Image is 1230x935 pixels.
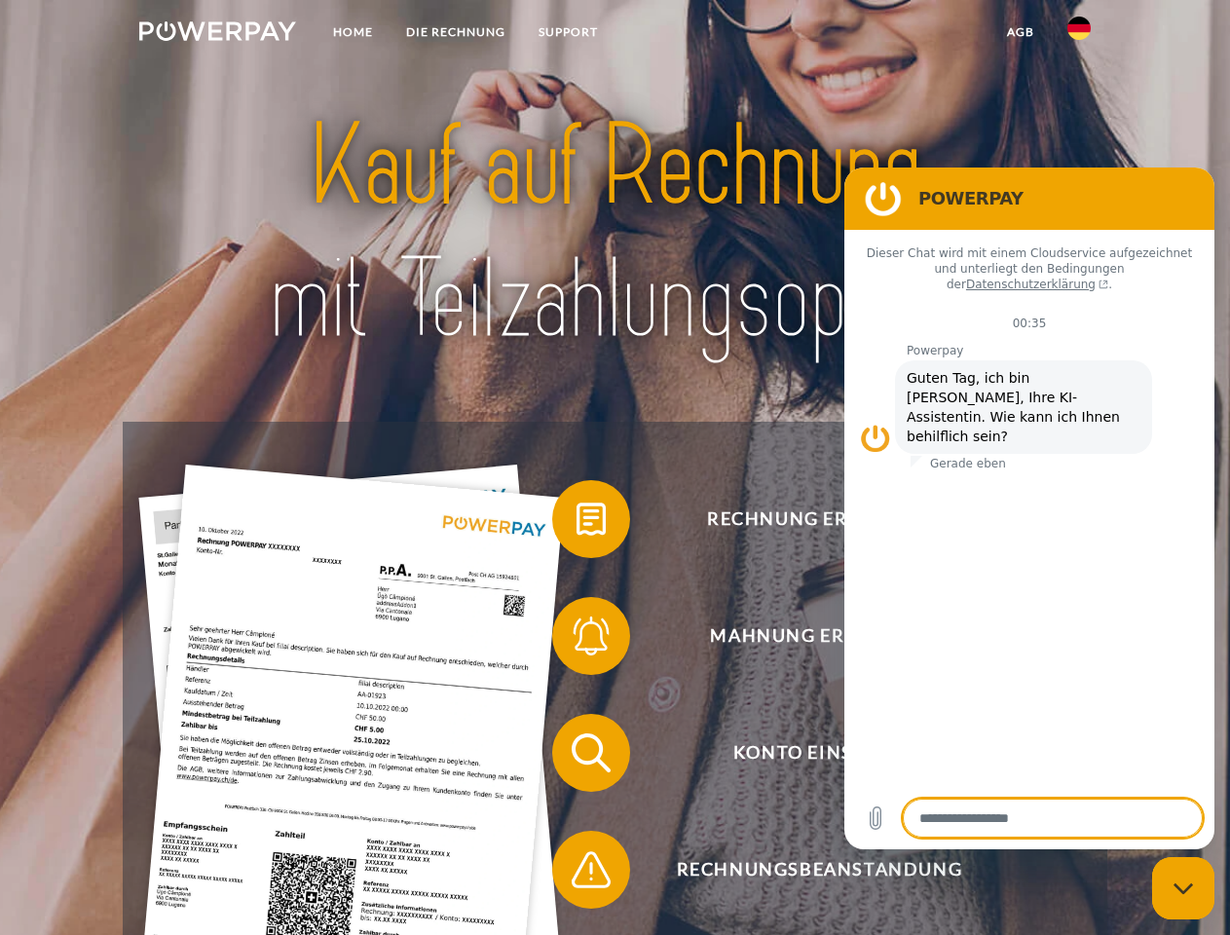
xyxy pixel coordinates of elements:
span: Rechnungsbeanstandung [580,831,1058,909]
a: Home [317,15,390,50]
span: Rechnung erhalten? [580,480,1058,558]
button: Mahnung erhalten? [552,597,1059,675]
img: qb_bill.svg [567,495,615,543]
img: qb_warning.svg [567,845,615,894]
iframe: Schaltfläche zum Öffnen des Messaging-Fensters; Konversation läuft [1152,857,1214,919]
a: DIE RECHNUNG [390,15,522,50]
button: Rechnung erhalten? [552,480,1059,558]
iframe: Messaging-Fenster [844,168,1214,849]
button: Rechnungsbeanstandung [552,831,1059,909]
span: Mahnung erhalten? [580,597,1058,675]
img: qb_bell.svg [567,612,615,660]
a: SUPPORT [522,15,615,50]
img: de [1067,17,1091,40]
img: qb_search.svg [567,729,615,777]
span: Konto einsehen [580,714,1058,792]
a: agb [990,15,1051,50]
img: logo-powerpay-white.svg [139,21,296,41]
img: title-powerpay_de.svg [186,93,1044,373]
button: Konto einsehen [552,714,1059,792]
